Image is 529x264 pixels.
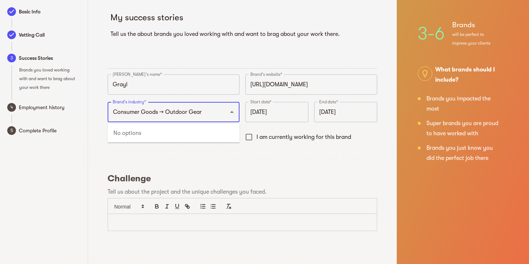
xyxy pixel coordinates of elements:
[19,67,75,90] span: Brands you loved working with and want to brag about your work there
[108,74,239,95] input: Brand's name*
[11,55,13,61] text: 3
[108,173,377,184] h5: Challenge
[435,65,503,85] h6: What brands should I include?
[426,118,501,139] h6: Super brands you are proud to have worked with
[111,105,216,119] input: Please select
[19,126,80,135] span: Complete Profile
[452,20,497,30] h6: Brands
[426,143,501,163] h6: Brands you just know you did the perfect job there
[19,7,80,16] span: Basic Info
[11,105,13,110] text: 4
[11,128,13,133] text: 5
[426,94,501,114] h6: Brands you impacted the most
[418,22,452,45] h2: 3-6
[108,124,239,143] div: No options
[19,30,80,39] span: Vetting Call
[19,54,80,62] span: Success Stories
[19,103,80,112] span: Employment history
[227,107,237,117] button: Close
[452,32,490,46] span: will be perfect to impress your clients
[257,133,351,141] span: I am currently working for this brand
[111,12,374,23] h5: My success stories
[108,187,377,196] p: Tell us about the project and the unique challenges you faced.
[111,29,374,39] h6: Tell us the about brands you loved working with and want to brag about your work there.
